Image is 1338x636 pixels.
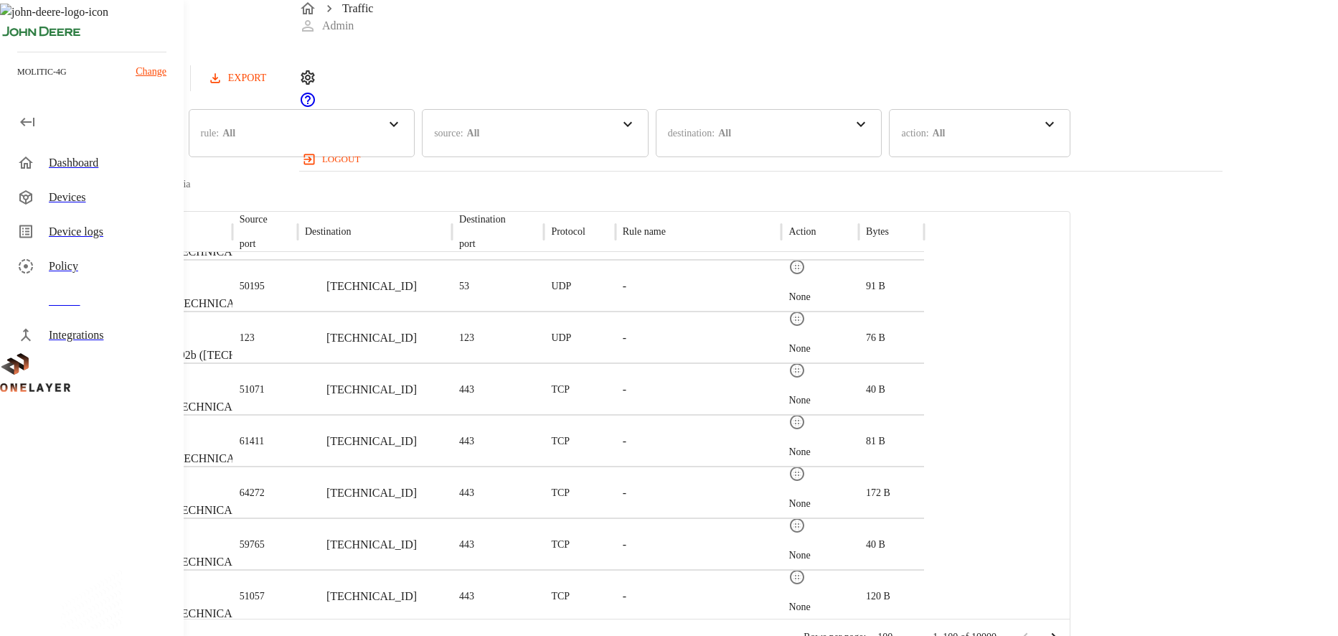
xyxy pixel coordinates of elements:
p: [TECHNICAL_ID] [326,433,417,450]
a: logout [299,148,1222,171]
p: 443 [459,383,474,397]
p: port [240,237,268,251]
p: 123 [459,331,474,345]
p: port [459,237,506,251]
p: 40 B [866,383,885,397]
p: #4c8f4268 ([TECHNICAL_ID]) [115,398,265,416]
p: 64272 [240,486,265,500]
p: TCP [551,589,570,604]
p: None [788,342,810,356]
p: - [623,433,626,450]
p: 443 [459,434,474,449]
p: #4c8f4268 ([TECHNICAL_ID]) [115,502,265,519]
p: 172 B [866,486,890,500]
p: 81 B [866,434,885,449]
p: TCP [551,383,570,397]
p: TCP [551,486,570,500]
p: 40 B [866,538,885,552]
p: 61411 [240,434,264,449]
p: [TECHNICAL_ID] [326,485,417,502]
p: - [623,381,626,398]
p: Bytes [866,225,889,239]
p: #6b651679 ([TECHNICAL_ID]) [115,295,268,312]
p: #bfc9392b ([TECHNICAL_ID]) [147,347,297,364]
p: None [788,548,810,563]
p: 51057 [240,589,265,604]
button: logout [299,148,366,171]
p: microCell [115,529,265,543]
p: UDP [551,331,571,345]
p: 123 [240,331,255,345]
p: Source [240,212,268,227]
p: - [623,485,626,502]
p: 443 [459,486,474,500]
p: microCell [115,426,268,440]
p: None [788,445,810,459]
p: TCP [551,434,570,449]
a: onelayer-support [299,98,316,111]
p: Action [788,225,816,239]
p: 50195 [240,279,265,294]
p: - [623,588,626,605]
p: None [788,600,810,614]
p: [TECHNICAL_ID] [326,329,417,347]
p: 91 B [866,279,885,294]
p: #6b651679 ([TECHNICAL_ID]) [115,450,268,467]
p: Destination [305,225,352,239]
p: [TECHNICAL_ID] [326,588,417,605]
p: 59765 [240,538,265,552]
p: None [788,497,810,511]
p: microCell [115,477,265,492]
p: None [788,393,810,408]
p: - [623,329,626,347]
p: TCP [551,538,570,552]
p: microCell [115,271,268,285]
p: #4c8f4268 ([TECHNICAL_ID]) [115,605,265,622]
span: Support Portal [299,98,316,111]
p: Destination [459,212,506,227]
p: - [623,278,626,295]
p: - [623,536,626,553]
p: #4c8f4268 ([TECHNICAL_ID]) [115,553,265,571]
p: None [788,290,810,304]
p: 120 B [866,589,890,604]
p: [TECHNICAL_ID] [326,278,417,295]
p: UDP [551,279,571,294]
p: Protocol [551,225,585,239]
p: [TECHNICAL_ID] [326,381,417,398]
p: Admin [322,17,354,34]
p: 443 [459,589,474,604]
p: IR1100 [147,322,297,337]
p: microCell [115,374,265,388]
p: microCell [115,581,265,595]
p: 76 B [866,331,885,345]
p: 53 [459,279,469,294]
p: [TECHNICAL_ID] [326,536,417,553]
p: Rule name [623,225,666,239]
p: 51071 [240,383,265,397]
p: 443 [459,538,474,552]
